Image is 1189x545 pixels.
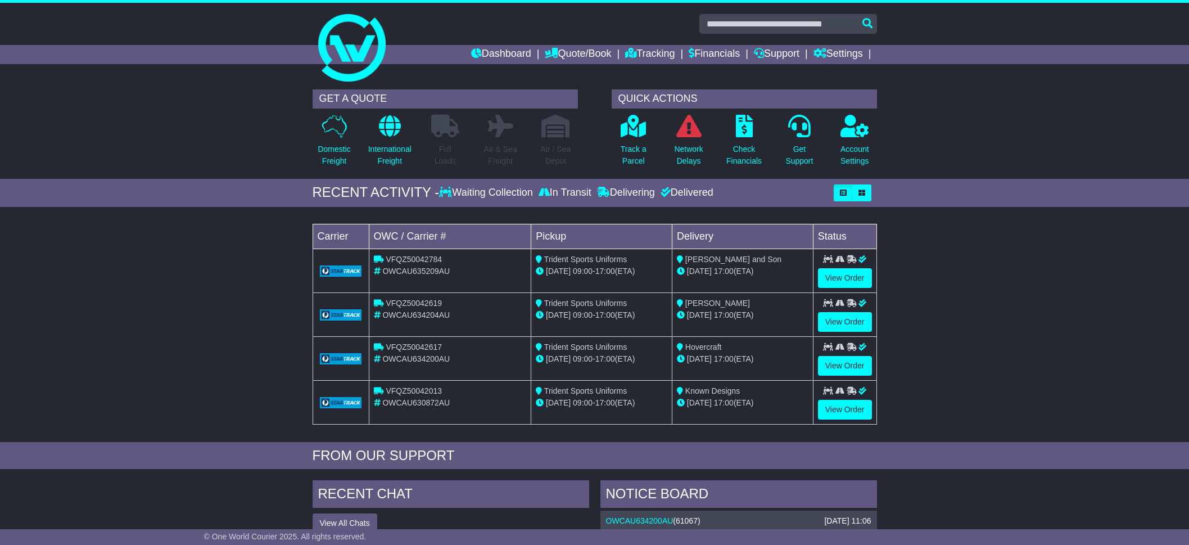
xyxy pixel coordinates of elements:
[840,143,869,167] p: Account Settings
[382,398,450,407] span: OWCAU630872AU
[313,480,589,511] div: RECENT CHAT
[313,89,578,109] div: GET A QUOTE
[382,267,450,276] span: OWCAU635209AU
[687,354,712,363] span: [DATE]
[320,265,362,277] img: GetCarrierServiceLogo
[546,267,571,276] span: [DATE]
[368,114,412,173] a: InternationalFreight
[439,187,535,199] div: Waiting Collection
[531,224,672,249] td: Pickup
[840,114,870,173] a: AccountSettings
[318,143,350,167] p: Domestic Freight
[536,353,667,365] div: - (ETA)
[818,268,872,288] a: View Order
[386,343,442,352] span: VFQZ50042617
[687,310,712,319] span: [DATE]
[685,299,750,308] span: [PERSON_NAME]
[687,267,712,276] span: [DATE]
[573,398,593,407] span: 09:00
[600,480,877,511] div: NOTICE BOARD
[541,143,571,167] p: Air / Sea Depot
[621,143,647,167] p: Track a Parcel
[714,354,734,363] span: 17:00
[714,310,734,319] span: 17:00
[658,187,713,199] div: Delivered
[824,516,871,526] div: [DATE] 11:06
[754,45,799,64] a: Support
[595,267,615,276] span: 17:00
[672,224,813,249] td: Delivery
[369,224,531,249] td: OWC / Carrier #
[204,532,367,541] span: © One World Courier 2025. All rights reserved.
[714,398,734,407] span: 17:00
[685,343,722,352] span: Hovercraft
[818,312,872,332] a: View Order
[606,516,871,526] div: ( )
[818,356,872,376] a: View Order
[313,514,377,533] button: View All Chats
[594,187,658,199] div: Delivering
[320,309,362,321] img: GetCarrierServiceLogo
[544,343,627,352] span: Trident Sports Uniforms
[484,143,517,167] p: Air & Sea Freight
[676,516,698,525] span: 61067
[573,310,593,319] span: 09:00
[673,114,703,173] a: NetworkDelays
[573,354,593,363] span: 09:00
[546,398,571,407] span: [DATE]
[545,45,611,64] a: Quote/Book
[620,114,647,173] a: Track aParcel
[431,143,459,167] p: Full Loads
[595,398,615,407] span: 17:00
[606,516,673,525] a: OWCAU634200AU
[368,143,412,167] p: International Freight
[546,354,571,363] span: [DATE]
[536,397,667,409] div: - (ETA)
[785,143,813,167] p: Get Support
[317,114,351,173] a: DomesticFreight
[382,310,450,319] span: OWCAU634204AU
[544,386,627,395] span: Trident Sports Uniforms
[612,89,877,109] div: QUICK ACTIONS
[625,45,675,64] a: Tracking
[536,265,667,277] div: - (ETA)
[813,45,863,64] a: Settings
[677,397,808,409] div: (ETA)
[595,310,615,319] span: 17:00
[382,354,450,363] span: OWCAU634200AU
[536,309,667,321] div: - (ETA)
[313,184,440,201] div: RECENT ACTIVITY -
[544,299,627,308] span: Trident Sports Uniforms
[674,143,703,167] p: Network Delays
[386,255,442,264] span: VFQZ50042784
[544,255,627,264] span: Trident Sports Uniforms
[813,224,876,249] td: Status
[687,398,712,407] span: [DATE]
[685,386,740,395] span: Known Designs
[714,267,734,276] span: 17:00
[320,353,362,364] img: GetCarrierServiceLogo
[573,267,593,276] span: 09:00
[386,386,442,395] span: VFQZ50042013
[313,448,877,464] div: FROM OUR SUPPORT
[726,114,762,173] a: CheckFinancials
[818,400,872,420] a: View Order
[677,265,808,277] div: (ETA)
[546,310,571,319] span: [DATE]
[677,353,808,365] div: (ETA)
[785,114,813,173] a: GetSupport
[313,224,369,249] td: Carrier
[595,354,615,363] span: 17:00
[685,255,781,264] span: [PERSON_NAME] and Son
[536,187,594,199] div: In Transit
[471,45,531,64] a: Dashboard
[726,143,762,167] p: Check Financials
[320,397,362,408] img: GetCarrierServiceLogo
[386,299,442,308] span: VFQZ50042619
[677,309,808,321] div: (ETA)
[689,45,740,64] a: Financials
